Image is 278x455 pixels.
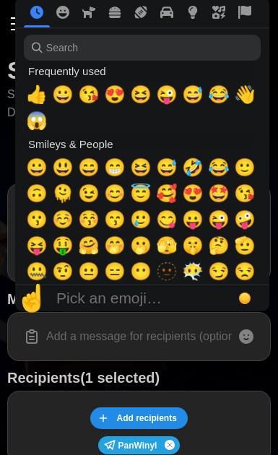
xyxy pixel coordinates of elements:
button: Remove user [165,440,175,450]
span: Add recipients [116,408,176,428]
input: Add a message for recipients (optional) [17,321,261,352]
button: Add recipients [90,407,188,429]
p: PanWinyl [118,440,157,452]
h1: Recipients (1 selected) [7,368,271,387]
